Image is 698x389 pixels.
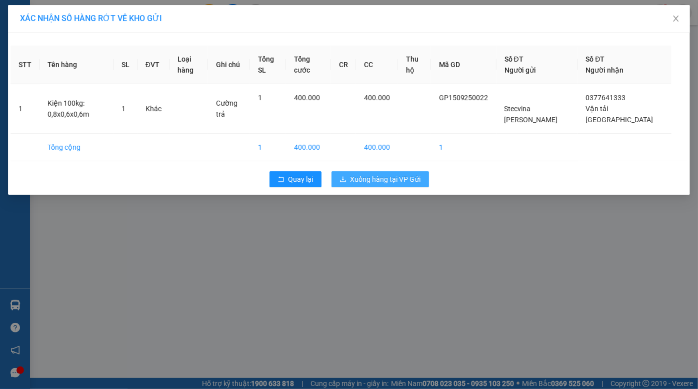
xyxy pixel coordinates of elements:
[39,134,113,161] td: Tổng cộng
[277,176,284,184] span: rollback
[113,46,137,84] th: SL
[586,55,605,63] span: Số ĐT
[169,46,208,84] th: Loại hàng
[350,174,421,185] span: Xuống hàng tại VP Gửi
[137,46,169,84] th: ĐVT
[39,84,113,134] td: Kiện 100kg: 0,8x0,6x0,6m
[250,134,286,161] td: 1
[431,46,496,84] th: Mã GD
[398,46,431,84] th: Thu hộ
[208,46,250,84] th: Ghi chú
[121,105,125,113] span: 1
[39,46,113,84] th: Tên hàng
[586,105,653,124] span: Vận tải [GEOGRAPHIC_DATA]
[288,174,313,185] span: Quay lại
[10,84,39,134] td: 1
[356,134,398,161] td: 400.000
[294,94,320,102] span: 400.000
[504,55,523,63] span: Số ĐT
[250,46,286,84] th: Tổng SL
[586,94,626,102] span: 0377641333
[672,15,680,23] span: close
[364,94,390,102] span: 400.000
[286,46,331,84] th: Tổng cước
[331,171,429,187] button: downloadXuống hàng tại VP Gửi
[269,171,321,187] button: rollbackQuay lại
[439,94,488,102] span: GP1509250022
[10,46,39,84] th: STT
[137,84,169,134] td: Khác
[216,99,237,118] span: Cường trả
[504,105,558,124] span: Stecvina [PERSON_NAME]
[286,134,331,161] td: 400.000
[331,46,356,84] th: CR
[356,46,398,84] th: CC
[20,14,162,23] span: XÁC NHẬN SỐ HÀNG RỚT VỀ KHO GỬI
[504,66,536,74] span: Người gửi
[586,66,624,74] span: Người nhận
[431,134,496,161] td: 1
[339,176,346,184] span: download
[258,94,262,102] span: 1
[662,5,690,33] button: Close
